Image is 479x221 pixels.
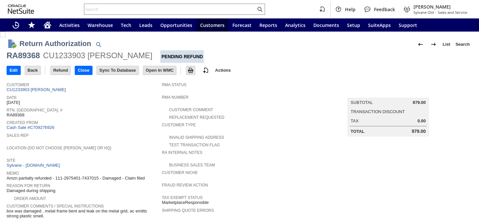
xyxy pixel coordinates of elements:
svg: Shortcuts [28,21,36,29]
a: Cash Sale #C709276926 [7,125,54,130]
span: Setup [347,22,360,28]
svg: logo [8,5,34,14]
a: Customer Type [162,123,196,127]
span: - [435,10,437,15]
span: RA89368 [7,112,24,118]
img: add-record.svg [202,66,210,74]
span: Reports [259,22,277,28]
div: RA89368 [7,50,40,61]
img: Print [187,66,195,74]
span: Sales and Service [438,10,467,15]
span: 979.00 [412,129,426,134]
input: Search [84,5,256,13]
span: MarketplaceResponsible [162,200,209,205]
a: Invalid Shipping Address [169,135,224,140]
span: Warehouse [88,22,113,28]
a: RA Internal Notes [162,150,202,155]
a: Rtn. [GEOGRAPHIC_DATA]. # [7,108,62,112]
a: Actions [212,68,233,73]
a: Leads [135,18,156,32]
div: Pending Refund [160,50,204,63]
input: Close [75,66,92,75]
a: Fraud Review Action [162,183,208,187]
span: Documents [313,22,339,28]
a: Search [453,39,472,50]
span: Damaged during shipping [7,188,55,193]
span: SuiteApps [368,22,391,28]
img: Previous [416,40,424,48]
span: box was damaged , metal frame bent and leak on the metal grid, ac emitts strong plastic smell. [7,209,159,219]
a: List [440,39,453,50]
span: 0.00 [417,118,426,124]
span: Activities [59,22,80,28]
a: Date [7,95,17,100]
span: Analytics [285,22,306,28]
a: Shipping Quote Errors [162,208,214,213]
a: Sales Rep [7,133,29,138]
a: Activities [55,18,84,32]
span: Opportunities [160,22,192,28]
a: Support [395,18,421,32]
span: Help [345,6,356,12]
svg: Home [43,21,51,29]
span: Leads [139,22,152,28]
a: SuiteApps [364,18,395,32]
a: Sylvane - [DOMAIN_NAME] [7,163,62,168]
a: Reason For Return [7,184,50,188]
a: Total [351,129,364,134]
a: Subtotal [351,100,373,105]
a: Memo [7,171,19,176]
svg: Search [256,5,264,13]
span: Customers [200,22,225,28]
h1: Return Authorization [19,38,91,49]
caption: Summary [347,87,429,98]
a: RMA Number [162,95,189,100]
span: Feedback [374,6,395,12]
a: Documents [309,18,343,32]
span: 979.00 [413,100,426,105]
a: RMA Status [162,83,187,87]
span: Tech [121,22,131,28]
a: Customer Comment [169,108,213,112]
div: Shortcuts [24,18,40,32]
input: Back [25,66,40,75]
a: Analytics [281,18,309,32]
a: Customer Comments / Special Instructions [7,204,104,209]
span: [DATE] [7,100,20,105]
span: [PERSON_NAME] [413,4,467,10]
a: Recent Records [8,18,24,32]
a: Test Transaction Flag [169,143,220,147]
span: Amzn partially refunded - 111-2975401-7437015 - Damaged - Claim filed [7,176,145,181]
span: Support [399,22,417,28]
a: Setup [343,18,364,32]
a: Customer Niche [162,170,198,175]
a: Home [40,18,55,32]
img: Quick Find [94,40,102,48]
a: Reports [255,18,281,32]
div: CU1233903 [PERSON_NAME] [43,50,152,61]
a: CU1233903 [PERSON_NAME] [7,87,67,92]
input: Edit [7,66,20,75]
a: Created From [7,120,38,125]
a: Opportunities [156,18,196,32]
a: Tax [351,118,359,123]
span: Forecast [232,22,252,28]
a: Business Sales Team [169,163,215,167]
img: Next [430,40,438,48]
input: Refund [51,66,71,75]
a: Tax Exempt Status [162,195,203,200]
a: Order Amount [14,196,46,201]
svg: Recent Records [12,21,20,29]
span: Sylvane Old [413,10,434,15]
a: Customers [196,18,228,32]
a: Location (Do Not Choose [PERSON_NAME] or HQ) [7,146,111,150]
a: Transaction Discount [351,109,405,114]
input: Print [186,66,195,75]
a: Warehouse [84,18,117,32]
a: Customer [7,83,29,87]
input: Sync To Database [97,66,139,75]
a: Forecast [228,18,255,32]
a: Tech [117,18,135,32]
a: Replacement Requested [169,115,225,120]
input: Open In WMC [143,66,176,75]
